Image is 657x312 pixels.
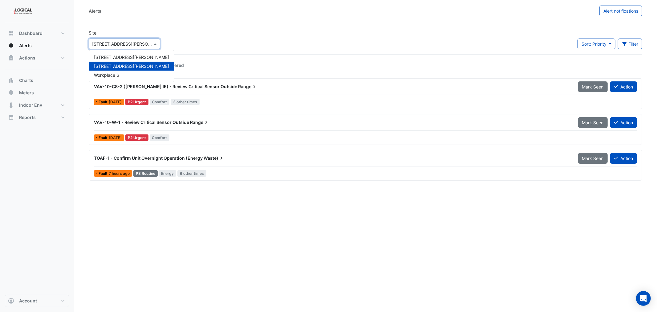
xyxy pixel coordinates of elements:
[582,120,604,125] span: Mark Seen
[8,30,14,36] app-icon: Dashboard
[582,84,604,89] span: Mark Seen
[599,6,642,16] button: Alert notifications
[109,171,130,176] span: Fri 22-Aug-2025 00:00 AEST
[8,102,14,108] app-icon: Indoor Env
[19,55,35,61] span: Actions
[8,77,14,84] app-icon: Charts
[8,114,14,121] app-icon: Reports
[159,170,176,177] span: Energy
[94,64,169,69] span: [STREET_ADDRESS][PERSON_NAME]
[89,50,174,82] ng-dropdown-panel: Options list
[5,39,69,52] button: Alerts
[603,8,638,14] span: Alert notifications
[190,119,209,125] span: Range
[8,55,14,61] app-icon: Actions
[94,120,189,125] span: VAV-10-W-1 - Review Critical Sensor Outside
[582,41,606,47] span: Sort: Priority
[5,52,69,64] button: Actions
[7,5,35,17] img: Company Logo
[578,153,608,164] button: Mark Seen
[5,87,69,99] button: Meters
[89,8,101,14] div: Alerts
[5,27,69,39] button: Dashboard
[610,117,637,128] button: Action
[19,90,34,96] span: Meters
[125,134,148,141] div: P2 Urgent
[171,99,200,105] span: 3 other times
[582,156,604,161] span: Mark Seen
[19,102,42,108] span: Indoor Env
[5,111,69,124] button: Reports
[578,39,615,49] button: Sort: Priority
[94,72,119,78] span: Workplace 6
[610,153,637,164] button: Action
[204,155,225,161] span: Waste)
[19,30,43,36] span: Dashboard
[133,170,158,177] div: P3 Routine
[109,100,122,104] span: Mon 18-Aug-2025 16:31 AEST
[618,39,643,49] button: Filter
[94,55,169,60] span: [STREET_ADDRESS][PERSON_NAME]
[177,170,206,177] span: 6 other times
[125,99,148,105] div: P2 Urgent
[109,135,122,140] span: Mon 18-Aug-2025 09:00 AEST
[19,43,32,49] span: Alerts
[610,81,637,92] button: Action
[94,155,203,161] span: TOAF-1 - Confirm Unit Overnight Operation (Energy
[5,99,69,111] button: Indoor Env
[5,295,69,307] button: Account
[99,136,109,140] span: Fault
[238,84,258,90] span: Range
[94,84,237,89] span: VAV-10-CS-2 ([PERSON_NAME] IE) - Review Critical Sensor Outside
[99,172,109,175] span: Fault
[8,43,14,49] app-icon: Alerts
[8,90,14,96] app-icon: Meters
[19,77,33,84] span: Charts
[150,134,170,141] span: Comfort
[578,81,608,92] button: Mark Seen
[89,30,96,36] label: Site
[578,117,608,128] button: Mark Seen
[636,291,651,306] div: Open Intercom Messenger
[99,100,109,104] span: Fault
[19,298,37,304] span: Account
[150,99,170,105] span: Comfort
[5,74,69,87] button: Charts
[19,114,36,121] span: Reports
